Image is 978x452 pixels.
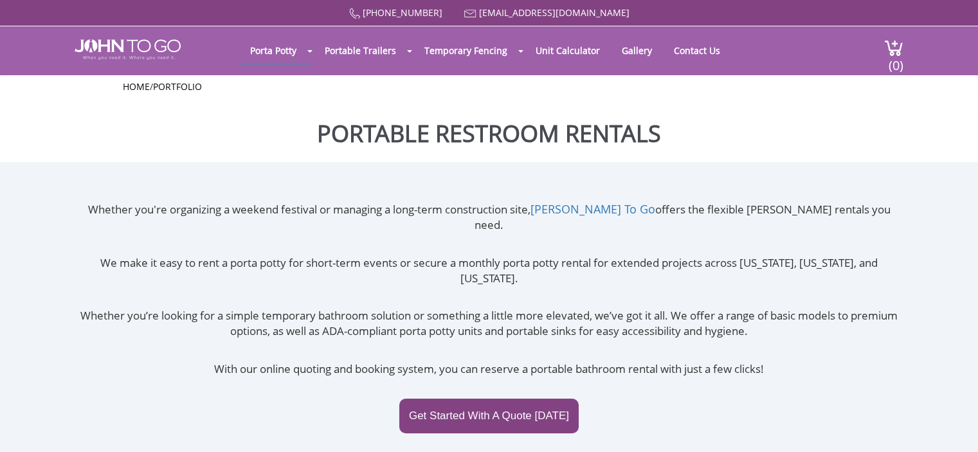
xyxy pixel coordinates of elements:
[526,38,610,63] a: Unit Calculator
[888,46,903,74] span: (0)
[612,38,662,63] a: Gallery
[464,10,476,18] img: Mail
[75,39,181,60] img: JOHN to go
[399,399,579,433] a: Get Started With A Quote [DATE]
[479,6,629,19] a: [EMAIL_ADDRESS][DOMAIN_NAME]
[123,80,856,93] ul: /
[123,80,150,93] a: Home
[349,8,360,19] img: Call
[75,201,903,233] p: Whether you're organizing a weekend festival or managing a long-term construction site, offers th...
[664,38,730,63] a: Contact Us
[363,6,442,19] a: [PHONE_NUMBER]
[884,39,903,57] img: cart a
[75,308,903,339] p: Whether you’re looking for a simple temporary bathroom solution or something a little more elevat...
[240,38,306,63] a: Porta Potty
[75,361,903,377] p: With our online quoting and booking system, you can reserve a portable bathroom rental with just ...
[75,255,903,287] p: We make it easy to rent a porta potty for short-term events or secure a monthly porta potty renta...
[153,80,202,93] a: Portfolio
[315,38,406,63] a: Portable Trailers
[927,401,978,452] button: Live Chat
[530,201,655,217] a: [PERSON_NAME] To Go
[415,38,517,63] a: Temporary Fencing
